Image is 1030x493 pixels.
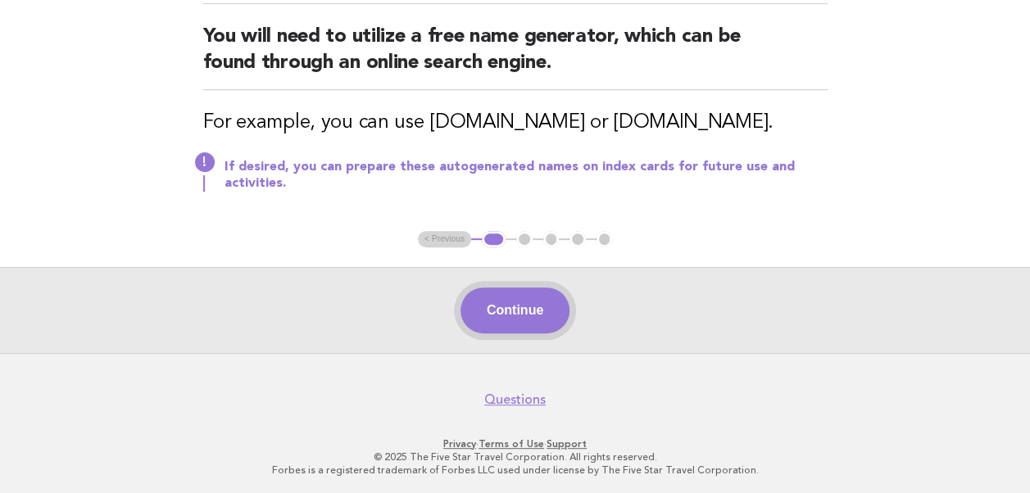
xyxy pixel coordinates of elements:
[484,391,546,408] a: Questions
[482,231,506,247] button: 1
[203,110,828,136] h3: For example, you can use [DOMAIN_NAME] or [DOMAIN_NAME].
[23,450,1007,464] p: © 2025 The Five Star Travel Corporation. All rights reserved.
[23,464,1007,477] p: Forbes is a registered trademark of Forbes LLC used under license by The Five Star Travel Corpora...
[547,438,587,450] a: Support
[479,438,544,450] a: Terms of Use
[461,287,569,333] button: Continue
[443,438,476,450] a: Privacy
[203,24,828,90] h2: You will need to utilize a free name generator, which can be found through an online search engine.
[23,437,1007,450] p: · ·
[225,159,828,192] p: If desired, you can prepare these autogenerated names on index cards for future use and activities.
